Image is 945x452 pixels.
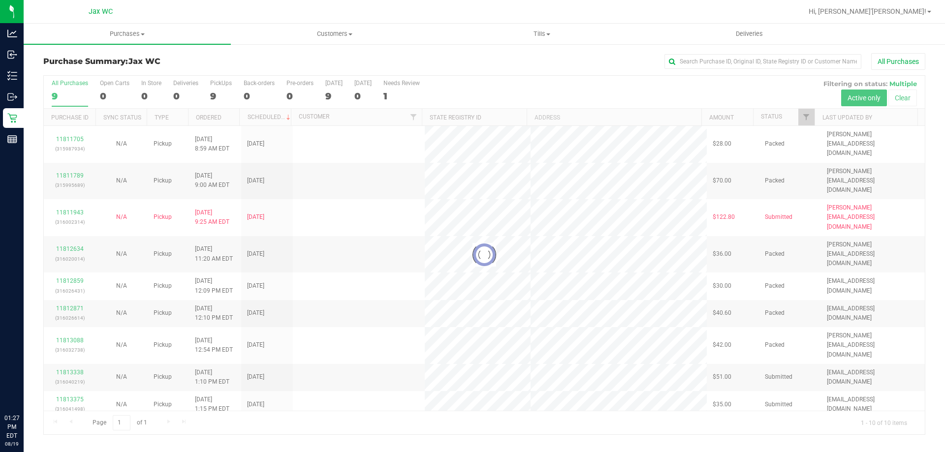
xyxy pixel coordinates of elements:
[7,71,17,81] inline-svg: Inventory
[128,57,160,66] span: Jax WC
[89,7,113,16] span: Jax WC
[871,53,925,70] button: All Purchases
[438,24,645,44] a: Tills
[7,50,17,60] inline-svg: Inbound
[24,30,231,38] span: Purchases
[231,24,438,44] a: Customers
[664,54,861,69] input: Search Purchase ID, Original ID, State Registry ID or Customer Name...
[43,57,337,66] h3: Purchase Summary:
[231,30,438,38] span: Customers
[646,24,853,44] a: Deliveries
[10,373,39,403] iframe: Resource center
[7,92,17,102] inline-svg: Outbound
[4,414,19,440] p: 01:27 PM EDT
[7,29,17,38] inline-svg: Analytics
[439,30,645,38] span: Tills
[4,440,19,448] p: 08/19
[7,113,17,123] inline-svg: Retail
[723,30,776,38] span: Deliveries
[809,7,926,15] span: Hi, [PERSON_NAME]'[PERSON_NAME]!
[24,24,231,44] a: Purchases
[7,134,17,144] inline-svg: Reports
